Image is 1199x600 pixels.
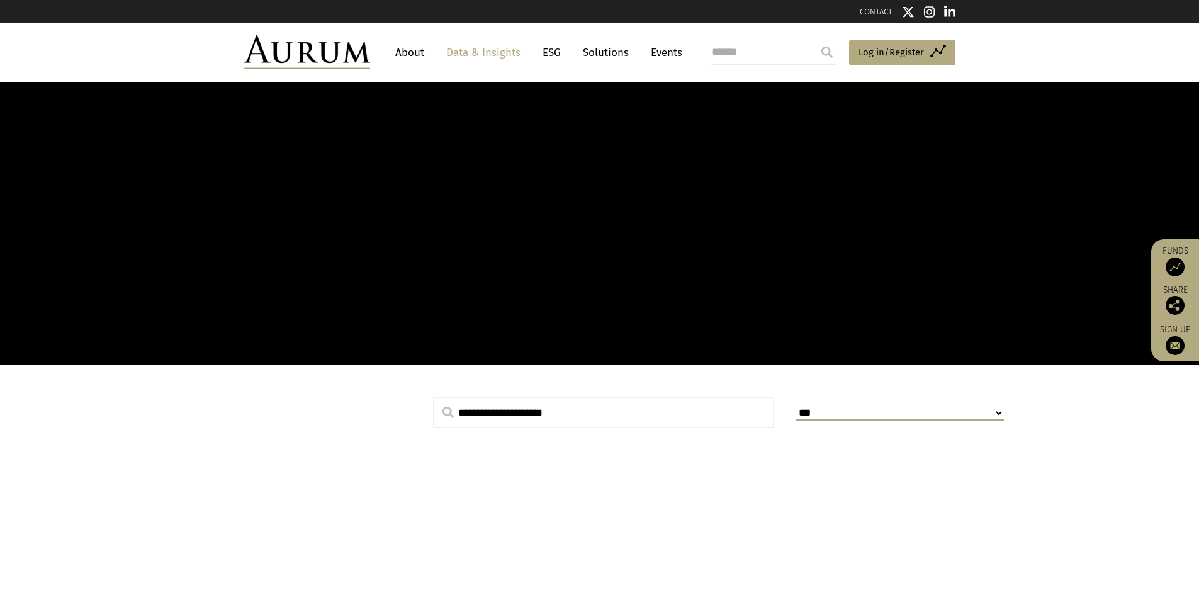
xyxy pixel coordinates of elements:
[1157,324,1193,355] a: Sign up
[1166,258,1185,276] img: Access Funds
[924,6,935,18] img: Instagram icon
[1157,286,1193,315] div: Share
[944,6,955,18] img: Linkedin icon
[645,41,682,64] a: Events
[536,41,567,64] a: ESG
[1166,296,1185,315] img: Share this post
[814,40,840,65] input: Submit
[442,407,454,418] img: search.svg
[858,45,924,60] span: Log in/Register
[389,41,431,64] a: About
[440,41,527,64] a: Data & Insights
[902,6,915,18] img: Twitter icon
[860,7,892,16] a: CONTACT
[244,35,370,69] img: Aurum
[1157,246,1193,276] a: Funds
[849,40,955,66] a: Log in/Register
[1166,336,1185,355] img: Sign up to our newsletter
[577,41,635,64] a: Solutions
